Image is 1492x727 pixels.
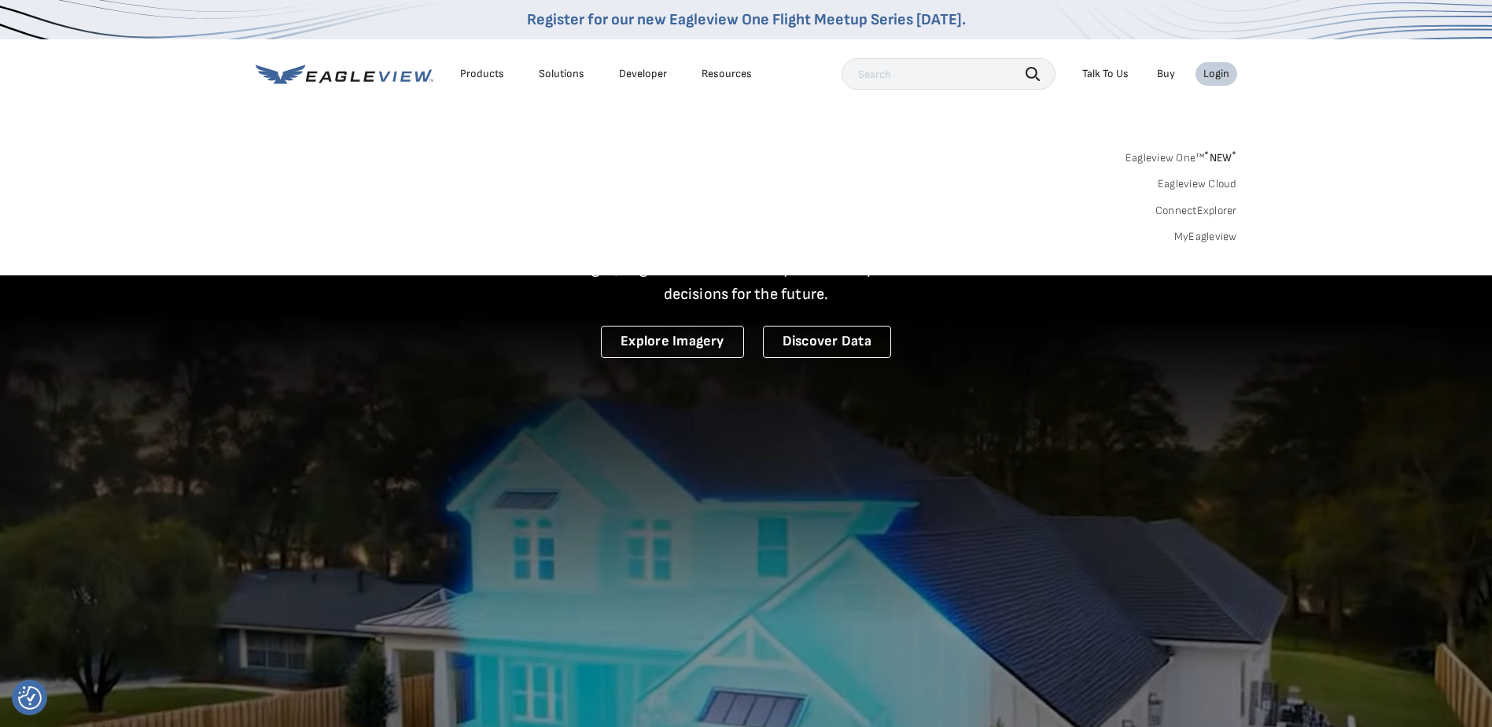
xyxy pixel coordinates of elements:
div: Login [1203,67,1229,81]
span: NEW [1204,151,1236,164]
a: Buy [1157,67,1175,81]
div: Solutions [539,67,584,81]
a: Eagleview One™*NEW* [1125,146,1237,164]
button: Consent Preferences [18,686,42,710]
div: Products [460,67,504,81]
div: Talk To Us [1082,67,1129,81]
input: Search [842,58,1055,90]
img: Revisit consent button [18,686,42,710]
a: ConnectExplorer [1155,204,1237,218]
a: MyEagleview [1174,230,1237,244]
a: Discover Data [763,326,891,358]
a: Eagleview Cloud [1158,177,1237,191]
a: Register for our new Eagleview One Flight Meetup Series [DATE]. [527,10,966,29]
div: Resources [702,67,752,81]
a: Explore Imagery [601,326,744,358]
a: Developer [619,67,667,81]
